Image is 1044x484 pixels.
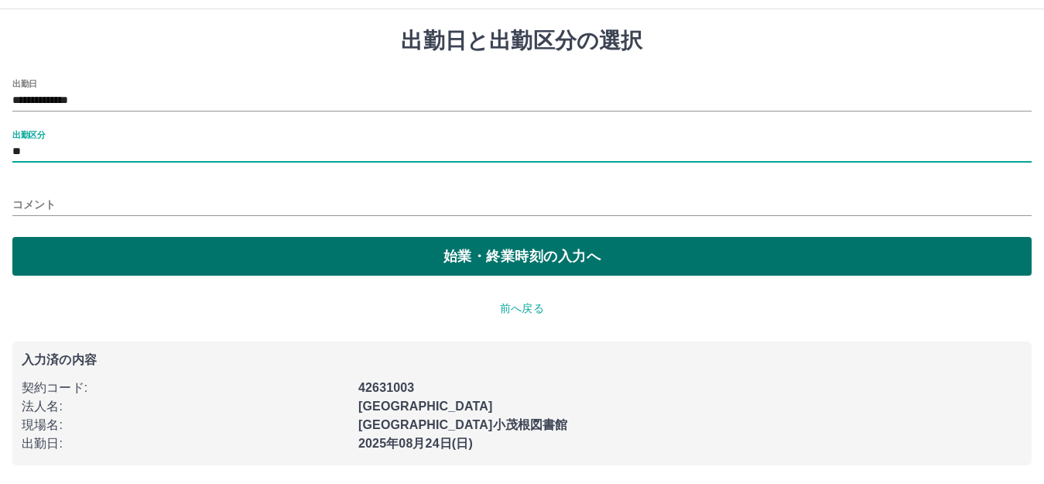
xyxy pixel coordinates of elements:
h1: 出勤日と出勤区分の選択 [12,28,1032,54]
b: [GEOGRAPHIC_DATA]小茂根図書館 [358,418,567,431]
p: 法人名 : [22,397,349,416]
p: 出勤日 : [22,434,349,453]
b: [GEOGRAPHIC_DATA] [358,400,493,413]
b: 2025年08月24日(日) [358,437,473,450]
p: 現場名 : [22,416,349,434]
p: 前へ戻る [12,300,1032,317]
b: 42631003 [358,381,414,394]
label: 出勤区分 [12,129,45,140]
p: 契約コード : [22,379,349,397]
button: 始業・終業時刻の入力へ [12,237,1032,276]
label: 出勤日 [12,77,37,89]
p: 入力済の内容 [22,354,1022,366]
